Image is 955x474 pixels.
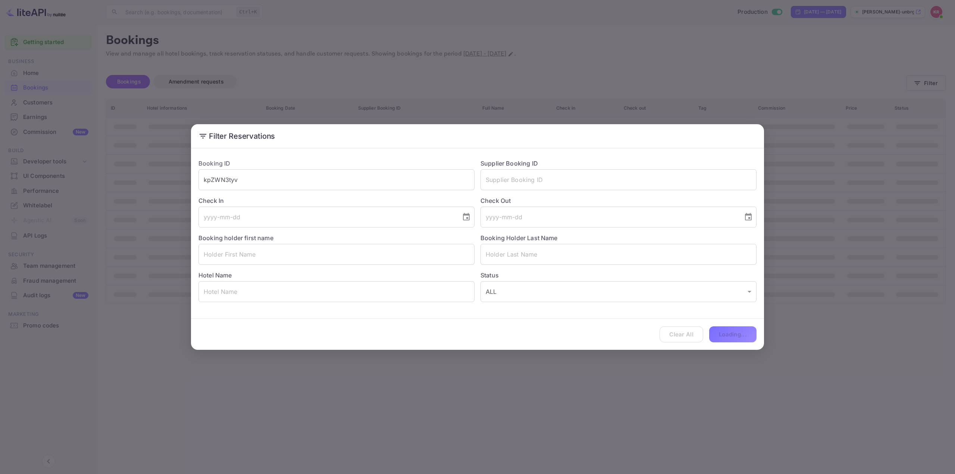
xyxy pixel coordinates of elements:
[480,244,757,265] input: Holder Last Name
[480,196,757,205] label: Check Out
[198,271,232,279] label: Hotel Name
[198,196,475,205] label: Check In
[480,281,757,302] div: ALL
[198,160,231,167] label: Booking ID
[480,160,538,167] label: Supplier Booking ID
[198,207,456,227] input: yyyy-mm-dd
[480,271,757,280] label: Status
[198,281,475,302] input: Hotel Name
[191,124,764,148] h2: Filter Reservations
[741,210,756,225] button: Choose date
[459,210,474,225] button: Choose date
[198,244,475,265] input: Holder First Name
[480,234,558,242] label: Booking Holder Last Name
[198,169,475,190] input: Booking ID
[480,169,757,190] input: Supplier Booking ID
[198,234,273,242] label: Booking holder first name
[480,207,738,227] input: yyyy-mm-dd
